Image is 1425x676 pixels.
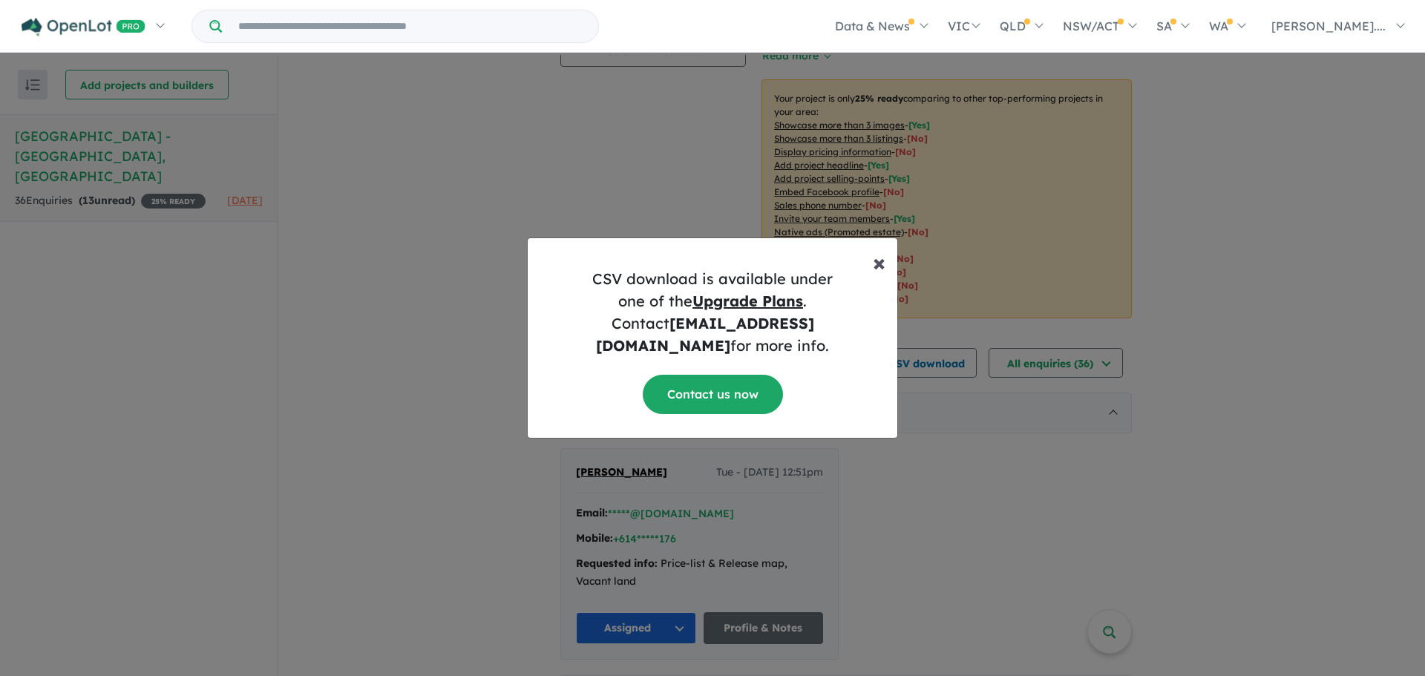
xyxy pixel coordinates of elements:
a: Contact us now [643,375,783,414]
img: Openlot PRO Logo White [22,18,145,36]
span: × [873,247,885,277]
h5: CSV download is available under one of the . Contact for more info. [540,268,885,357]
strong: [EMAIL_ADDRESS][DOMAIN_NAME] [596,314,814,355]
u: Upgrade Plans [692,292,803,310]
span: [PERSON_NAME].... [1271,19,1386,33]
input: Try estate name, suburb, builder or developer [225,10,595,42]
